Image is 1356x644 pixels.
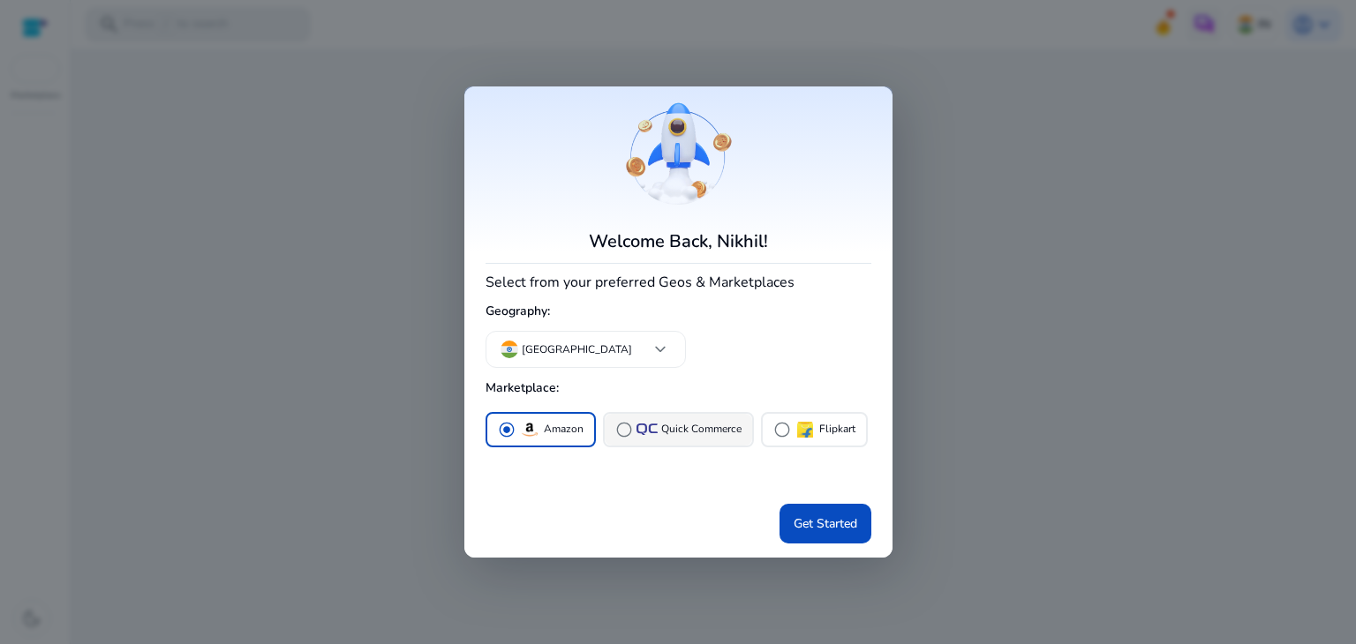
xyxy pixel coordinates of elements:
[544,420,584,438] p: Amazon
[819,420,855,438] p: Flipkart
[486,297,871,326] h5: Geography:
[780,504,871,543] button: Get Started
[661,420,742,438] p: Quick Commerce
[501,341,518,358] img: in.svg
[794,514,857,533] span: Get Started
[522,341,632,357] p: [GEOGRAPHIC_DATA]
[650,339,671,360] span: keyboard_arrow_down
[486,374,871,403] h5: Marketplace:
[498,421,516,438] span: radio_button_checked
[637,423,658,435] img: QC-logo.svg
[519,419,540,440] img: amazon.svg
[773,421,791,438] span: radio_button_unchecked
[615,421,633,438] span: radio_button_unchecked
[795,419,816,440] img: flipkart.svg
